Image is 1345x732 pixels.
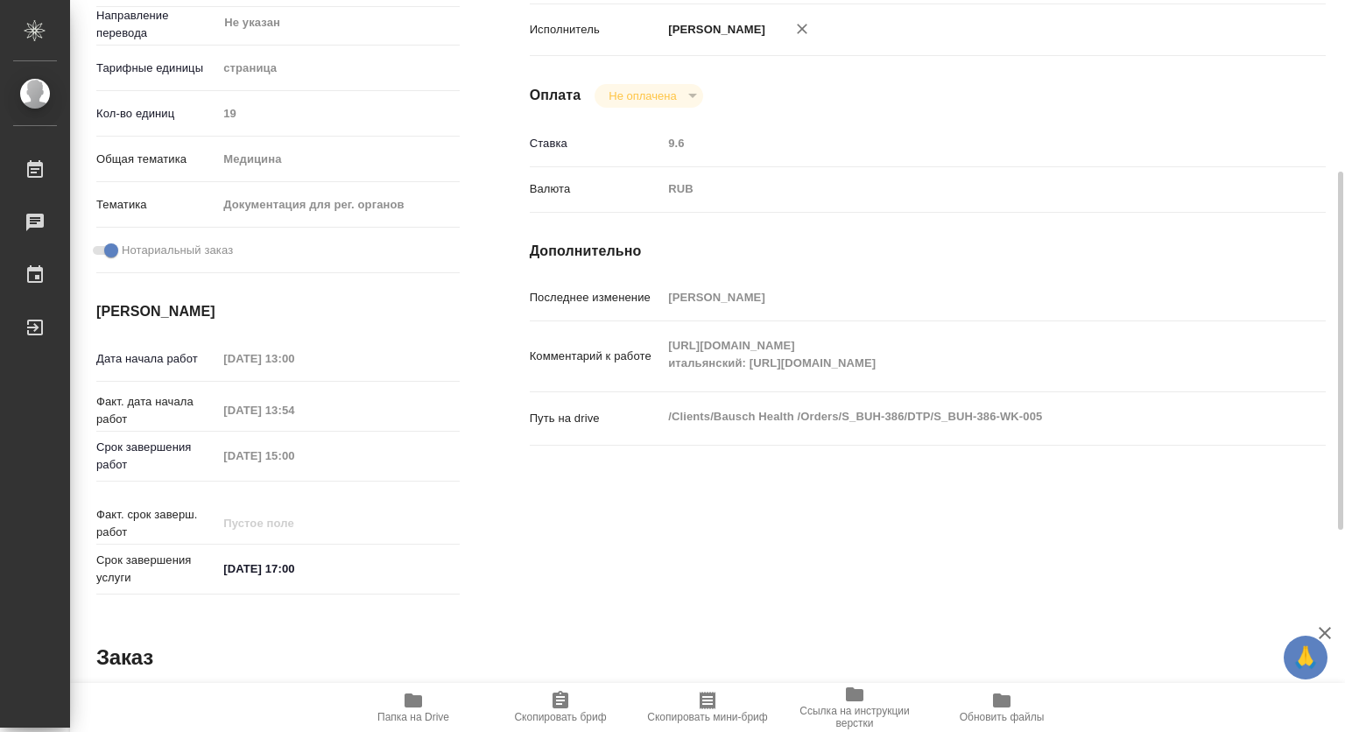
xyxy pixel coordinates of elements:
[662,402,1259,432] textarea: /Clients/Bausch Health /Orders/S_BUH-386/DTP/S_BUH-386-WK-005
[96,506,217,541] p: Факт. срок заверш. работ
[122,242,233,259] span: Нотариальный заказ
[530,135,663,152] p: Ставка
[647,711,767,723] span: Скопировать мини-бриф
[662,174,1259,204] div: RUB
[1284,636,1327,679] button: 🙏
[217,144,459,174] div: Медицина
[487,683,634,732] button: Скопировать бриф
[96,7,217,42] p: Направление перевода
[662,130,1259,156] input: Пустое поле
[377,711,449,723] span: Папка на Drive
[960,711,1045,723] span: Обновить файлы
[217,556,370,581] input: ✎ Введи что-нибудь
[217,346,370,371] input: Пустое поле
[217,101,459,126] input: Пустое поле
[530,289,663,306] p: Последнее изменение
[595,84,702,108] div: Не оплачена
[530,348,663,365] p: Комментарий к работе
[662,285,1259,310] input: Пустое поле
[96,151,217,168] p: Общая тематика
[96,393,217,428] p: Факт. дата начала работ
[217,398,370,423] input: Пустое поле
[96,60,217,77] p: Тарифные единицы
[96,301,460,322] h4: [PERSON_NAME]
[634,683,781,732] button: Скопировать мини-бриф
[217,443,370,468] input: Пустое поле
[96,644,153,672] h2: Заказ
[96,350,217,368] p: Дата начала работ
[96,196,217,214] p: Тематика
[928,683,1075,732] button: Обновить файлы
[662,21,765,39] p: [PERSON_NAME]
[96,552,217,587] p: Срок завершения услуги
[530,180,663,198] p: Валюта
[217,190,459,220] div: Документация для рег. органов
[1291,639,1320,676] span: 🙏
[217,510,370,536] input: Пустое поле
[530,85,581,106] h4: Оплата
[781,683,928,732] button: Ссылка на инструкции верстки
[792,705,918,729] span: Ссылка на инструкции верстки
[217,53,459,83] div: страница
[340,683,487,732] button: Папка на Drive
[530,21,663,39] p: Исполнитель
[514,711,606,723] span: Скопировать бриф
[530,410,663,427] p: Путь на drive
[530,241,1326,262] h4: Дополнительно
[783,10,821,48] button: Удалить исполнителя
[662,331,1259,378] textarea: [URL][DOMAIN_NAME] итальянский: [URL][DOMAIN_NAME]
[96,105,217,123] p: Кол-во единиц
[603,88,681,103] button: Не оплачена
[96,439,217,474] p: Срок завершения работ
